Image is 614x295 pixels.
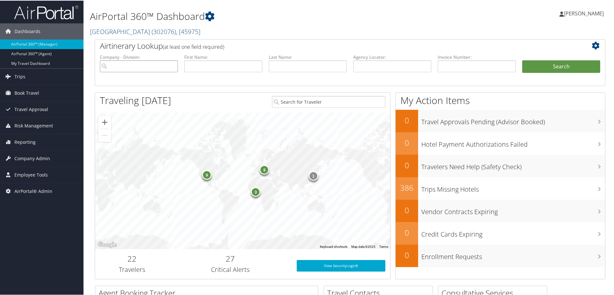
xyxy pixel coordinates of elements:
button: Zoom out [98,128,111,141]
span: [PERSON_NAME] [564,9,604,16]
span: , [ 45975 ] [176,27,200,35]
span: Trips [14,68,25,84]
h2: 0 [396,137,418,148]
span: Company Admin [14,150,50,166]
a: 0Enrollment Requests [396,244,605,266]
a: View SecurityLogic® [297,259,385,271]
label: Agency Locator: [353,53,431,60]
h1: My Action Items [396,93,605,107]
h2: 0 [396,159,418,170]
a: Open this area in Google Maps (opens a new window) [97,240,118,248]
a: 0Vendor Contracts Expiring [396,199,605,221]
label: Last Name: [269,53,347,60]
button: Keyboard shortcuts [320,244,347,248]
h2: 0 [396,249,418,260]
span: Dashboards [14,23,40,39]
span: Reporting [14,134,36,150]
span: AirPortal® Admin [14,183,52,199]
h3: Travelers Need Help (Safety Check) [421,159,605,171]
button: Zoom in [98,115,111,128]
h2: 386 [396,182,418,193]
h3: Travel Approvals Pending (Advisor Booked) [421,114,605,126]
h1: AirPortal 360™ Dashboard [90,9,437,22]
span: Travel Approval [14,101,48,117]
h2: 22 [100,253,164,264]
span: Risk Management [14,117,53,133]
h1: Traveling [DATE] [100,93,171,107]
img: airportal-logo.png [14,4,78,19]
h3: Enrollment Requests [421,248,605,261]
a: Terms (opens in new tab) [379,244,388,248]
span: Employee Tools [14,166,48,182]
button: Search [522,60,600,73]
label: First Name: [184,53,262,60]
a: 0Travel Approvals Pending (Advisor Booked) [396,109,605,132]
div: 9 [259,164,269,174]
h3: Vendor Contracts Expiring [421,204,605,216]
h3: Hotel Payment Authorizations Failed [421,136,605,148]
h2: 27 [174,253,287,264]
span: (at least one field required) [163,43,224,50]
h3: Critical Alerts [174,265,287,273]
a: [PERSON_NAME] [559,3,610,22]
img: Google [97,240,118,248]
h2: 0 [396,227,418,238]
a: [GEOGRAPHIC_DATA] [90,27,200,35]
input: Search for Traveler [272,95,385,107]
h2: 0 [396,114,418,125]
h3: Trips Missing Hotels [421,181,605,193]
div: 1 [308,170,318,180]
h2: 0 [396,204,418,215]
label: Company - Division: [100,53,178,60]
span: Book Travel [14,84,39,100]
label: Invoice Number: [438,53,516,60]
h2: Airtinerary Lookup [100,40,558,51]
h3: Travelers [100,265,164,273]
span: ( 302076 ) [152,27,176,35]
div: 3 [251,187,260,196]
div: 9 [202,169,212,179]
h3: Credit Cards Expiring [421,226,605,238]
a: 0Travelers Need Help (Safety Check) [396,154,605,177]
span: Map data ©2025 [351,244,375,248]
a: 0Credit Cards Expiring [396,221,605,244]
a: 386Trips Missing Hotels [396,177,605,199]
a: 0Hotel Payment Authorizations Failed [396,132,605,154]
